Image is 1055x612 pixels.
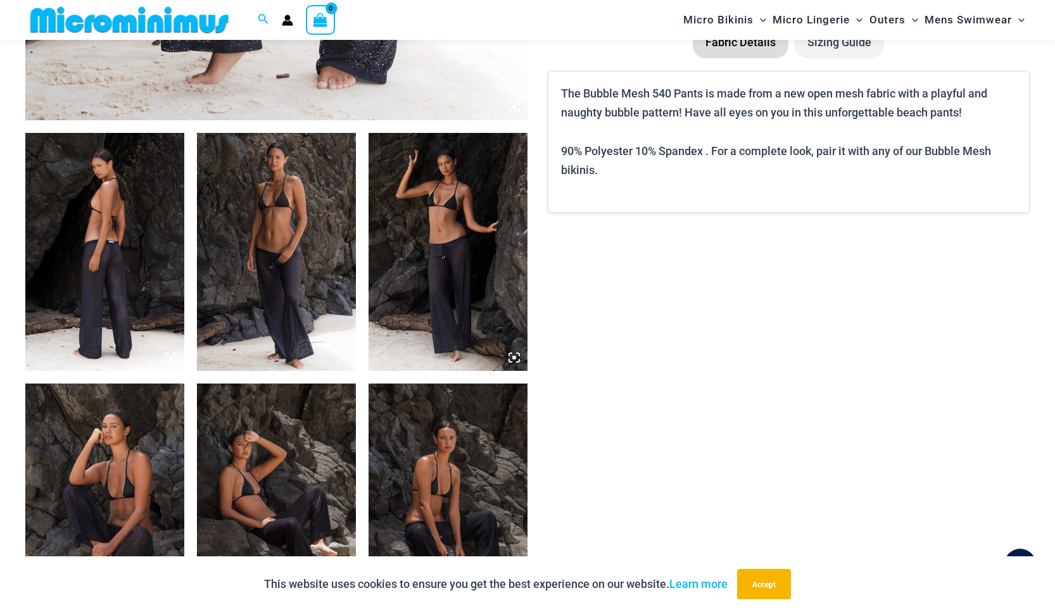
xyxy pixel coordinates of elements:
[306,5,335,34] a: View Shopping Cart, empty
[264,575,728,594] p: This website uses cookies to ensure you get the best experience on our website.
[683,4,754,36] span: Micro Bikinis
[869,4,906,36] span: Outers
[921,4,1028,36] a: Mens SwimwearMenu ToggleMenu Toggle
[795,27,884,58] li: Sizing Guide
[561,142,1016,179] p: 90% Polyester 10% Spandex . For a complete look, pair it with any of our Bubble Mesh bikinis.
[850,4,862,36] span: Menu Toggle
[773,4,850,36] span: Micro Lingerie
[754,4,766,36] span: Menu Toggle
[369,133,527,371] img: Bubble Mesh Black 540 Pants
[737,569,791,599] button: Accept
[1012,4,1025,36] span: Menu Toggle
[678,2,1030,38] nav: Site Navigation
[906,4,918,36] span: Menu Toggle
[25,133,184,371] img: Bubble Mesh Black 540 Pants
[258,12,269,28] a: Search icon link
[866,4,921,36] a: OutersMenu ToggleMenu Toggle
[925,4,1012,36] span: Mens Swimwear
[282,15,293,26] a: Account icon link
[693,27,788,58] li: Fabric Details
[680,4,769,36] a: Micro BikinisMenu ToggleMenu Toggle
[769,4,866,36] a: Micro LingerieMenu ToggleMenu Toggle
[561,84,1016,122] p: The Bubble Mesh 540 Pants is made from a new open mesh fabric with a playful and naughty bubble p...
[197,133,356,371] img: Bubble Mesh Black 540 Pants
[25,6,234,34] img: MM SHOP LOGO FLAT
[669,577,728,590] a: Learn more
